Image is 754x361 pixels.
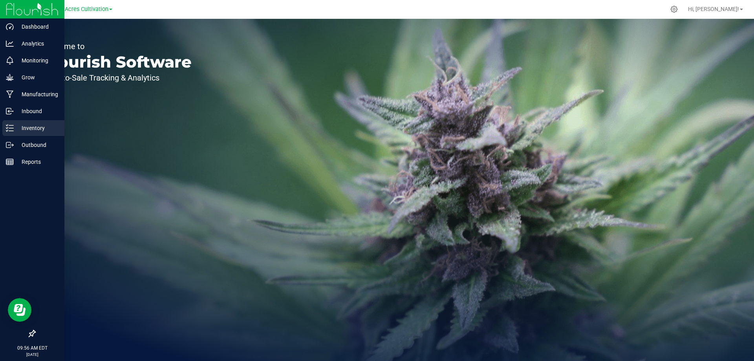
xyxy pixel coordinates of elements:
span: Green Acres Cultivation [48,6,108,13]
inline-svg: Analytics [6,40,14,48]
span: Hi, [PERSON_NAME]! [688,6,739,12]
p: Inventory [14,123,61,133]
div: Manage settings [669,5,679,13]
inline-svg: Manufacturing [6,90,14,98]
p: Welcome to [42,42,192,50]
inline-svg: Grow [6,73,14,81]
inline-svg: Reports [6,158,14,166]
iframe: Resource center [8,298,31,322]
inline-svg: Dashboard [6,23,14,31]
p: [DATE] [4,352,61,357]
inline-svg: Inbound [6,107,14,115]
p: Outbound [14,140,61,150]
p: Analytics [14,39,61,48]
inline-svg: Outbound [6,141,14,149]
p: Monitoring [14,56,61,65]
inline-svg: Monitoring [6,57,14,64]
p: Seed-to-Sale Tracking & Analytics [42,74,192,82]
p: 09:56 AM EDT [4,345,61,352]
p: Flourish Software [42,54,192,70]
inline-svg: Inventory [6,124,14,132]
p: Manufacturing [14,90,61,99]
p: Grow [14,73,61,82]
p: Dashboard [14,22,61,31]
p: Inbound [14,106,61,116]
p: Reports [14,157,61,167]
